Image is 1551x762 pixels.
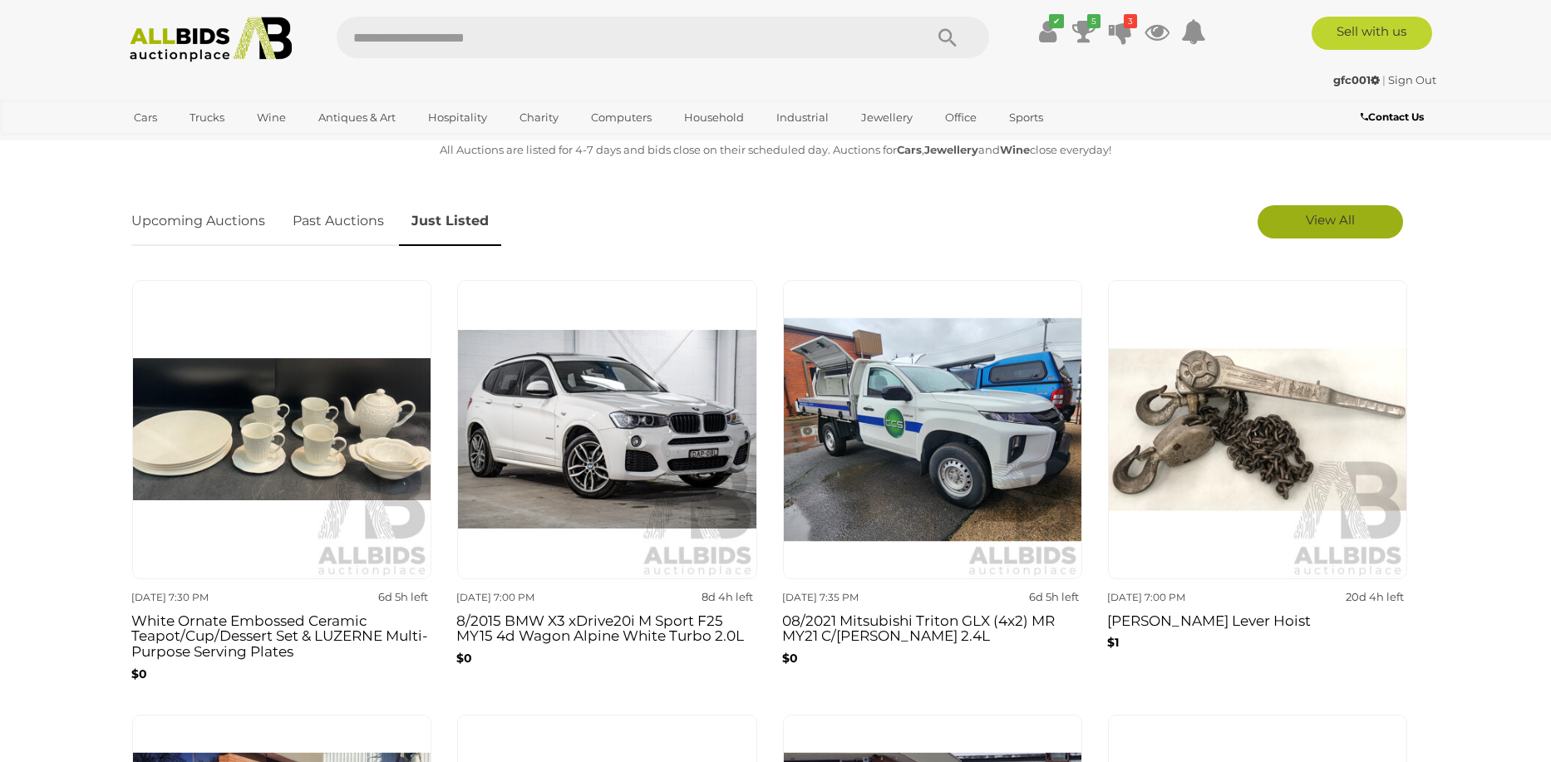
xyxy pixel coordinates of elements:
[308,104,406,131] a: Antiques & Art
[1107,279,1407,701] a: [DATE] 7:00 PM 20d 4h left [PERSON_NAME] Lever Hoist $1
[1000,143,1030,156] strong: Wine
[782,588,926,607] div: [DATE] 7:35 PM
[131,140,1420,160] p: All Auctions are listed for 4-7 days and bids close on their scheduled day. Auctions for , and cl...
[399,197,501,246] a: Just Listed
[457,280,756,579] img: 8/2015 BMW X3 xDrive20i M Sport F25 MY15 4d Wagon Alpine White Turbo 2.0L
[1306,212,1355,228] span: View All
[1087,14,1100,28] i: 5
[783,280,1082,579] img: 08/2021 Mitsubishi Triton GLX (4x2) MR MY21 C/Chas White 2.4L
[246,104,297,131] a: Wine
[924,143,978,156] strong: Jewellery
[132,280,431,579] img: White Ornate Embossed Ceramic Teapot/Cup/Dessert Set & LUZERNE Multi-Purpose Serving Plates
[1346,590,1404,603] strong: 20d 4h left
[131,279,431,701] a: [DATE] 7:30 PM 6d 5h left White Ornate Embossed Ceramic Teapot/Cup/Dessert Set & LUZERNE Multi-Pu...
[1071,17,1096,47] a: 5
[179,104,235,131] a: Trucks
[1333,73,1382,86] a: gfc001
[1049,14,1064,28] i: ✔
[1108,17,1133,47] a: 3
[1124,14,1137,28] i: 3
[1361,108,1428,126] a: Contact Us
[456,651,472,666] b: $0
[1035,17,1060,47] a: ✔
[123,104,168,131] a: Cars
[1107,588,1251,607] div: [DATE] 7:00 PM
[280,197,396,246] a: Past Auctions
[1333,73,1380,86] strong: gfc001
[1107,609,1407,629] h3: [PERSON_NAME] Lever Hoist
[1108,280,1407,579] img: CM Puller Lever Hoist
[850,104,923,131] a: Jewellery
[378,590,428,603] strong: 6d 5h left
[1361,111,1424,123] b: Contact Us
[1312,17,1432,50] a: Sell with us
[766,104,840,131] a: Industrial
[1388,73,1436,86] a: Sign Out
[456,609,756,644] h3: 8/2015 BMW X3 xDrive20i M Sport F25 MY15 4d Wagon Alpine White Turbo 2.0L
[509,104,569,131] a: Charity
[782,279,1082,701] a: [DATE] 7:35 PM 6d 5h left 08/2021 Mitsubishi Triton GLX (4x2) MR MY21 C/[PERSON_NAME] 2.4L $0
[417,104,498,131] a: Hospitality
[934,104,987,131] a: Office
[456,588,600,607] div: [DATE] 7:00 PM
[123,131,263,159] a: [GEOGRAPHIC_DATA]
[1029,590,1079,603] strong: 6d 5h left
[131,666,147,681] b: $0
[131,588,275,607] div: [DATE] 7:30 PM
[121,17,301,62] img: Allbids.com.au
[782,651,798,666] b: $0
[580,104,662,131] a: Computers
[906,17,989,58] button: Search
[673,104,755,131] a: Household
[897,143,922,156] strong: Cars
[702,590,753,603] strong: 8d 4h left
[1258,205,1403,238] a: View All
[782,609,1082,644] h3: 08/2021 Mitsubishi Triton GLX (4x2) MR MY21 C/[PERSON_NAME] 2.4L
[131,197,278,246] a: Upcoming Auctions
[131,609,431,660] h3: White Ornate Embossed Ceramic Teapot/Cup/Dessert Set & LUZERNE Multi-Purpose Serving Plates
[1382,73,1386,86] span: |
[1107,635,1119,650] b: $1
[456,279,756,701] a: [DATE] 7:00 PM 8d 4h left 8/2015 BMW X3 xDrive20i M Sport F25 MY15 4d Wagon Alpine White Turbo 2....
[998,104,1054,131] a: Sports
